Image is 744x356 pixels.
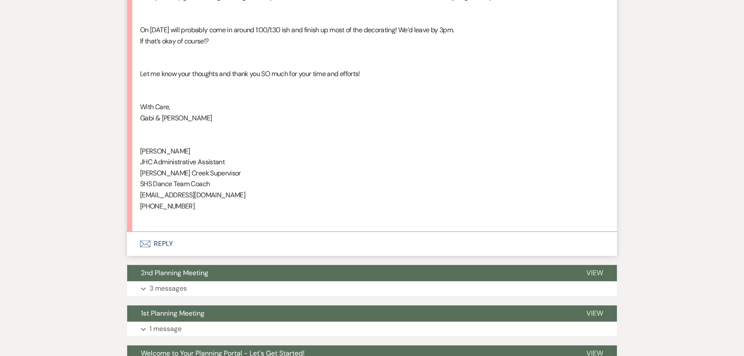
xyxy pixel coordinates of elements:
[141,309,204,318] span: 1st Planning Meeting
[573,305,617,322] button: View
[149,283,187,294] p: 3 messages
[573,265,617,281] button: View
[127,281,617,296] button: 3 messages
[149,323,182,335] p: 1 message
[127,322,617,336] button: 1 message
[586,268,603,277] span: View
[586,309,603,318] span: View
[127,232,617,256] button: Reply
[127,265,573,281] button: 2nd Planning Meeting
[127,305,573,322] button: 1st Planning Meeting
[141,268,208,277] span: 2nd Planning Meeting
